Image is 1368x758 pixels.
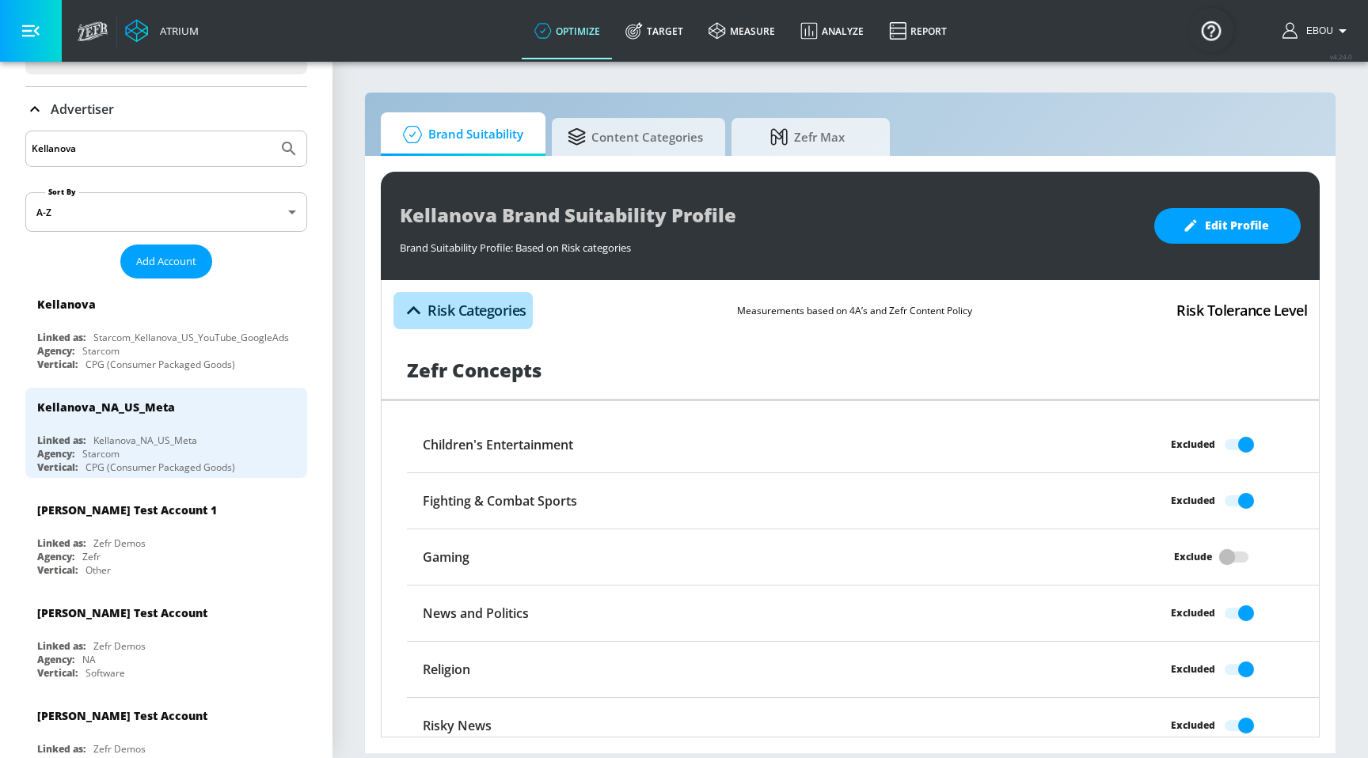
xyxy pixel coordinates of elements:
[37,666,78,680] div: Vertical:
[1176,299,1307,321] h4: Risk Tolerance Level
[25,388,307,478] div: Kellanova_NA_US_MetaLinked as:Kellanova_NA_US_MetaAgency:StarcomVertical:CPG (Consumer Packaged G...
[93,536,146,550] div: Zefr Demos
[25,192,307,232] div: A-Z
[1300,25,1333,36] span: login as: ebou.njie@zefr.com
[37,639,85,653] div: Linked as:
[37,460,78,474] div: Vertical:
[120,244,212,279] button: Add Account
[423,436,573,453] h6: Children's Entertainment
[25,491,307,581] div: [PERSON_NAME] Test Account 1Linked as:Zefr DemosAgency:ZefrVertical:Other
[85,666,125,680] div: Software
[788,2,876,59] a: Analyze
[37,605,207,620] div: [PERSON_NAME] Test Account
[93,639,146,653] div: Zefr Demos
[37,708,207,723] div: [PERSON_NAME] Test Account
[37,536,85,550] div: Linked as:
[568,118,703,156] span: Content Categories
[37,358,78,371] div: Vertical:
[37,653,74,666] div: Agency:
[400,233,1138,255] div: Brand Suitability Profile: Based on Risk categories
[37,563,78,577] div: Vertical:
[82,344,120,358] div: Starcom
[423,717,492,734] h6: Risky News
[37,297,96,312] div: Kellanova
[407,357,541,383] h1: Zefr Concepts
[272,131,306,166] button: Submit Search
[85,358,235,371] div: CPG (Consumer Packaged Goods)
[522,2,613,59] a: optimize
[45,187,79,197] label: Sort By
[423,492,577,510] h6: Fighting & Combat Sports
[125,19,199,43] a: Atrium
[32,138,272,159] input: Search by name
[82,653,96,666] div: NA
[93,331,289,344] div: Starcom_Kellanova_US_YouTube_GoogleAds
[85,460,235,474] div: CPG (Consumer Packaged Goods)
[82,550,101,563] div: Zefr
[25,285,307,375] div: KellanovaLinked as:Starcom_Kellanova_US_YouTube_GoogleAdsAgency:StarcomVertical:CPG (Consumer Pac...
[696,2,788,59] a: measure
[136,252,196,271] span: Add Account
[25,593,307,684] div: [PERSON_NAME] Test AccountLinked as:Zefr DemosAgency:NAVertical:Software
[37,742,85,756] div: Linked as:
[85,563,111,577] div: Other
[423,605,529,622] h6: News and Politics
[37,502,217,517] div: [PERSON_NAME] Test Account 1
[1282,21,1352,40] button: Ebou
[1330,52,1352,61] span: v 4.24.0
[747,118,868,156] span: Zefr Max
[37,344,74,358] div: Agency:
[82,447,120,460] div: Starcom
[93,742,146,756] div: Zefr Demos
[613,2,696,59] a: Target
[51,100,114,118] p: Advertiser
[37,447,74,460] div: Agency:
[25,87,307,131] div: Advertiser
[154,24,199,38] div: Atrium
[397,116,523,153] span: Brand Suitability
[393,292,533,329] button: Risk Categories
[93,434,197,447] div: Kellanova_NA_US_Meta
[1154,208,1301,244] button: Edit Profile
[37,434,85,447] div: Linked as:
[37,331,85,344] div: Linked as:
[37,400,175,415] div: Kellanova_NA_US_Meta
[37,550,74,563] div: Agency:
[423,548,469,566] h6: Gaming
[737,302,972,319] p: Measurements based on 4A’s and Zefr Content Policy
[1186,216,1269,236] span: Edit Profile
[876,2,959,59] a: Report
[427,299,526,321] h4: Risk Categories
[423,661,470,678] h6: Religion
[1189,8,1233,52] button: Open Resource Center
